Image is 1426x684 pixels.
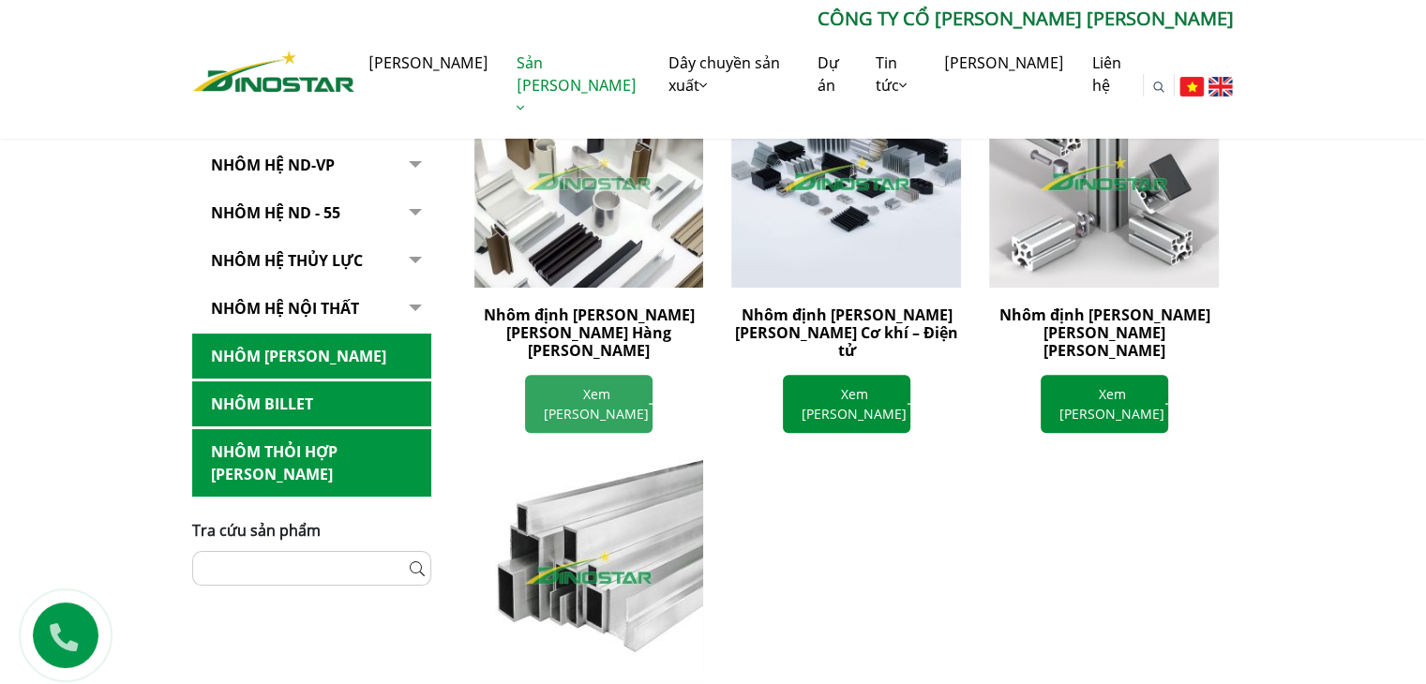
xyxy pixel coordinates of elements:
a: Xem [PERSON_NAME] [783,375,910,433]
p: CÔNG TY CỔ [PERSON_NAME] [PERSON_NAME] [354,5,1233,33]
a: Dự án [803,33,862,115]
img: search [1153,82,1164,93]
a: Nhôm Thỏi hợp [PERSON_NAME] [192,429,431,498]
img: Nhôm định hình trong Công nghiệp Hàng tiêu dùng [474,58,704,288]
img: Nhôm định hình trong Công nghiệp Cơ khí – Điện tử [731,58,961,288]
a: NHÔM HỆ ND - 55 [192,190,431,236]
a: Xem [PERSON_NAME] [1041,375,1168,433]
a: Nhôm [PERSON_NAME] [192,334,431,379]
img: Tiếng Việt [1179,77,1204,97]
a: Xem [PERSON_NAME] [525,375,653,433]
a: Nhôm hệ nội thất [192,286,431,332]
a: Nhôm định [PERSON_NAME] [PERSON_NAME] Cơ khí – Điện tử [735,305,958,361]
a: Nhôm Billet [192,381,431,427]
a: [PERSON_NAME] [354,33,503,93]
span: Tra cứu sản phẩm [192,520,321,541]
a: Nhôm Hệ ND-VP [192,142,431,188]
img: Nhôm Dinostar [193,51,355,92]
img: English [1208,77,1233,97]
a: [PERSON_NAME] [930,33,1078,93]
img: Nhôm định hình trong Công nghiệp Năng lượng [989,58,1219,288]
a: Nhôm định [PERSON_NAME] [PERSON_NAME] Hàng [PERSON_NAME] [483,305,694,361]
a: Dây chuyền sản xuất [654,33,803,115]
img: Nhôm định hình trong Công nghiệp Vận tải [474,452,704,681]
a: Sản [PERSON_NAME] [503,33,654,138]
a: Nhôm hệ thủy lực [192,238,431,284]
a: Nhôm định [PERSON_NAME] [PERSON_NAME] [PERSON_NAME] [998,305,1209,361]
a: Liên hệ [1078,33,1143,115]
a: Tin tức [862,33,931,115]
